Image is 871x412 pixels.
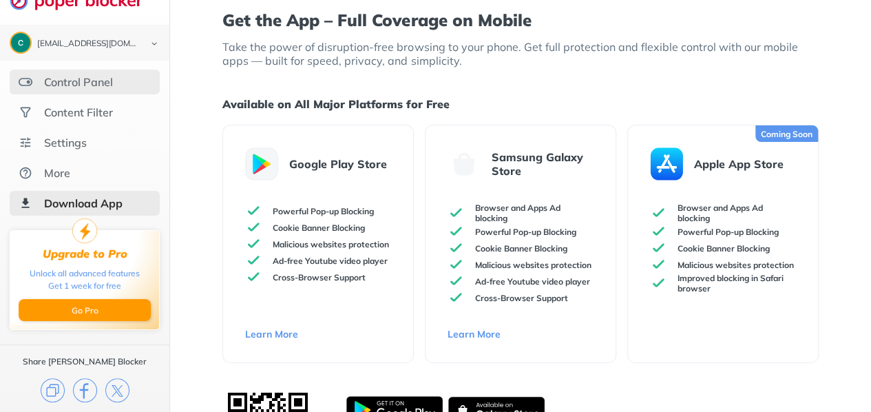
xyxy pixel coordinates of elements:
[245,236,262,252] img: check-green.svg
[650,147,683,181] img: apple-store.svg
[678,260,794,270] p: Malicious websites protection
[44,136,87,150] div: Settings
[19,136,32,150] img: settings.svg
[44,75,113,89] div: Control Panel
[448,289,464,306] img: check-green.svg
[475,227,576,237] p: Powerful Pop-up Blocking
[650,256,667,273] img: check-green.svg
[222,40,818,68] p: Take the power of disruption-free browsing to your phone. Get full protection and flexible contro...
[19,196,32,210] img: download-app-selected.svg
[273,256,388,266] p: Ad-free Youtube video player
[448,240,464,256] img: check-green.svg
[44,105,113,119] div: Content Filter
[222,95,818,113] h1: Available on All Major Platforms for Free
[73,378,97,402] img: facebook.svg
[19,75,32,89] img: features.svg
[289,157,387,171] p: Google Play Store
[475,276,590,287] p: Ad-free Youtube video player
[222,11,818,29] h1: Get the App – Full Coverage on Mobile
[650,240,667,256] img: check-green.svg
[43,247,127,260] div: Upgrade to Pro
[694,157,784,171] p: Apple App Store
[44,196,123,210] div: Download App
[650,275,667,291] img: check-green.svg
[492,150,594,178] p: Samsung Galaxy Store
[245,328,391,340] a: Learn More
[448,328,594,340] a: Learn More
[678,273,796,293] p: Improved blocking in Safari browser
[678,243,770,254] p: Cookie Banner Blocking
[19,166,32,180] img: about.svg
[273,239,389,249] p: Malicious websites protection
[475,260,591,270] p: Malicious websites protection
[273,223,365,233] p: Cookie Banner Blocking
[245,252,262,269] img: check-green.svg
[72,218,97,243] img: upgrade-to-pro.svg
[105,378,129,402] img: x.svg
[245,203,262,219] img: check-green.svg
[41,378,65,402] img: copy.svg
[245,219,262,236] img: check-green.svg
[475,243,567,254] p: Cookie Banner Blocking
[11,33,30,52] img: AATXAJyNywaZeyS6K0kN5AUZvn9VEvYifhFiBeWnN8T8=s96-c
[678,227,779,237] p: Powerful Pop-up Blocking
[19,299,151,321] button: Go Pro
[678,203,796,223] p: Browser and Apps Ad blocking
[19,105,32,119] img: social.svg
[146,37,162,51] img: chevron-bottom-black.svg
[37,39,139,49] div: cheacock79@gmail.com
[245,147,278,181] img: android-store.svg
[245,269,262,285] img: check-green.svg
[448,205,464,221] img: check-green.svg
[30,267,140,280] div: Unlock all advanced features
[44,166,70,180] div: More
[448,223,464,240] img: check-green.svg
[448,273,464,289] img: check-green.svg
[650,205,667,221] img: check-green.svg
[475,293,568,303] p: Cross-Browser Support
[475,203,594,223] p: Browser and Apps Ad blocking
[755,125,818,142] div: Coming Soon
[448,147,481,181] img: galaxy-store.svg
[48,280,121,292] div: Get 1 week for free
[273,272,366,282] p: Cross-Browser Support
[273,206,374,216] p: Powerful Pop-up Blocking
[23,356,147,367] div: Share [PERSON_NAME] Blocker
[650,223,667,240] img: check-green.svg
[448,256,464,273] img: check-green.svg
